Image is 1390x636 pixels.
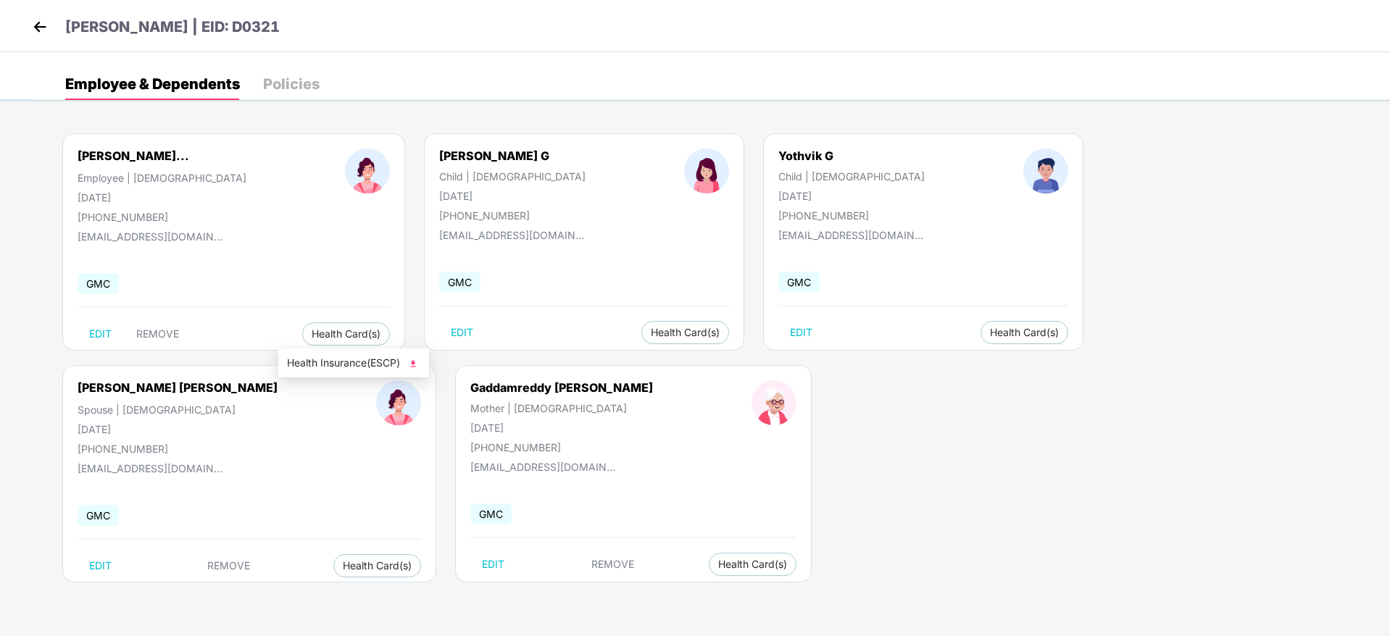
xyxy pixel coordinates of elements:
img: profileImage [752,380,796,425]
div: [PHONE_NUMBER] [470,441,653,453]
span: Health Card(s) [651,329,720,336]
span: REMOVE [591,558,634,570]
span: EDIT [482,558,504,570]
button: REMOVE [125,322,191,346]
span: EDIT [89,560,112,572]
div: Spouse | [DEMOGRAPHIC_DATA] [78,403,278,416]
div: [PHONE_NUMBER] [78,443,278,455]
div: Mother | [DEMOGRAPHIC_DATA] [470,402,653,414]
div: Policies [263,77,320,91]
button: Health Card(s) [641,321,729,344]
div: [EMAIL_ADDRESS][DOMAIN_NAME] [439,229,584,241]
span: GMC [470,503,512,524]
img: profileImage [1023,148,1068,193]
button: REMOVE [580,553,646,576]
div: [EMAIL_ADDRESS][DOMAIN_NAME] [78,230,222,243]
span: EDIT [790,327,812,338]
button: EDIT [78,554,123,577]
div: [EMAIL_ADDRESS][DOMAIN_NAME] [78,462,222,474]
div: [PHONE_NUMBER] [78,211,246,223]
button: Health Card(s) [302,322,390,346]
img: svg+xml;base64,PHN2ZyB4bWxucz0iaHR0cDovL3d3dy53My5vcmcvMjAwMC9zdmciIHhtbG5zOnhsaW5rPSJodHRwOi8vd3... [406,356,420,371]
button: Health Card(s) [981,321,1068,344]
div: Child | [DEMOGRAPHIC_DATA] [439,170,586,183]
span: EDIT [89,328,112,340]
div: Yothvik G [778,148,925,163]
span: GMC [439,272,480,293]
button: Health Card(s) [709,553,796,576]
div: [PHONE_NUMBER] [439,209,586,222]
div: Employee & Dependents [65,77,240,91]
div: [DATE] [78,423,278,435]
div: Child | [DEMOGRAPHIC_DATA] [778,170,925,183]
span: Health Card(s) [343,562,412,569]
div: [DATE] [778,190,925,202]
span: REMOVE [136,328,179,340]
div: [PERSON_NAME] G [439,148,586,163]
span: GMC [778,272,820,293]
div: Gaddamreddy [PERSON_NAME] [470,380,653,395]
span: EDIT [451,327,473,338]
img: profileImage [345,148,390,193]
img: back [29,16,51,38]
div: [DATE] [439,190,586,202]
img: profileImage [684,148,729,193]
div: [EMAIL_ADDRESS][DOMAIN_NAME] [778,229,923,241]
span: Health Card(s) [718,561,787,568]
img: profileImage [376,380,421,425]
button: Health Card(s) [333,554,421,577]
p: [PERSON_NAME] | EID: D0321 [65,16,280,38]
button: EDIT [439,321,485,344]
span: Health Card(s) [312,330,380,338]
button: REMOVE [196,554,262,577]
button: EDIT [470,553,516,576]
div: [PERSON_NAME] [PERSON_NAME] [78,380,278,395]
span: Health Card(s) [990,329,1059,336]
div: [DATE] [78,191,246,204]
div: [PERSON_NAME]... [78,148,189,163]
span: GMC [78,273,119,294]
div: Employee | [DEMOGRAPHIC_DATA] [78,172,246,184]
div: [DATE] [470,422,653,434]
span: REMOVE [207,560,250,572]
div: [PHONE_NUMBER] [778,209,925,222]
span: Health Insurance(ESCP) [287,355,420,371]
div: [EMAIL_ADDRESS][DOMAIN_NAME] [470,461,615,473]
span: GMC [78,505,119,526]
button: EDIT [78,322,123,346]
button: EDIT [778,321,824,344]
